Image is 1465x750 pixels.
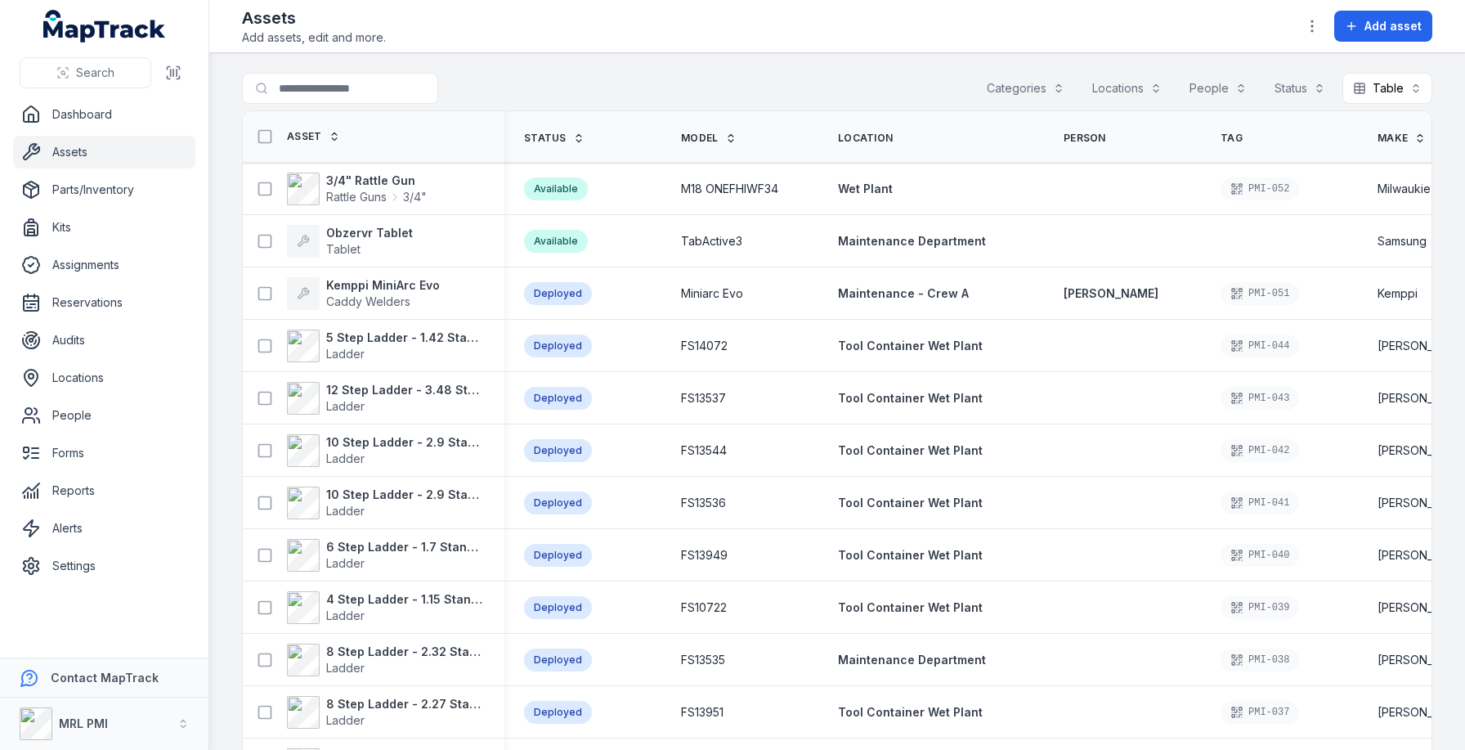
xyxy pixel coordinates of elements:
[326,382,485,398] strong: 12 Step Ladder - 3.48 Standing Height
[1221,132,1243,145] span: Tag
[1378,285,1418,302] span: Kemppi
[1378,132,1408,145] span: Make
[838,286,969,300] span: Maintenance - Crew A
[838,339,983,353] span: Tool Container Wet Plant
[681,285,743,302] span: Miniarc Evo
[1221,701,1299,724] div: PMI-037
[838,548,983,562] span: Tool Container Wet Plant
[524,701,592,724] div: Deployed
[326,189,387,205] span: Rattle Guns
[524,132,567,145] span: Status
[838,182,893,195] span: Wet Plant
[1064,285,1158,302] a: [PERSON_NAME]
[1221,439,1299,462] div: PMI-042
[287,173,427,205] a: 3/4" Rattle GunRattle Guns3/4"
[838,285,969,302] a: Maintenance - Crew A
[326,713,365,727] span: Ladder
[976,73,1075,104] button: Categories
[13,474,195,507] a: Reports
[287,225,413,258] a: Obzervr TabletTablet
[838,547,983,564] a: Tool Container Wet Plant
[51,671,159,685] strong: Contact MapTrack
[838,181,893,197] a: Wet Plant
[1334,11,1432,42] button: Add asset
[524,177,588,200] div: Available
[43,10,166,43] a: MapTrack
[838,652,986,668] a: Maintenance Department
[838,705,983,719] span: Tool Container Wet Plant
[1221,387,1299,410] div: PMI-043
[326,504,365,518] span: Ladder
[838,704,983,721] a: Tool Container Wet Plant
[326,399,365,413] span: Ladder
[287,382,485,415] a: 12 Step Ladder - 3.48 Standing HeightLadder
[326,696,485,712] strong: 8 Step Ladder - 2.27 Standing Height
[1378,233,1427,249] span: Samsung
[1221,544,1299,567] div: PMI-040
[76,65,114,81] span: Search
[524,230,588,253] div: Available
[13,249,195,281] a: Assignments
[524,282,592,305] div: Deployed
[13,512,195,545] a: Alerts
[1064,132,1106,145] span: Person
[242,29,386,46] span: Add assets, edit and more.
[838,338,983,354] a: Tool Container Wet Plant
[838,600,983,616] a: Tool Container Wet Plant
[524,335,592,357] div: Deployed
[681,495,726,511] span: FS13536
[326,644,485,660] strong: 8 Step Ladder - 2.32 Standing Height
[1264,73,1336,104] button: Status
[838,600,983,614] span: Tool Container Wet Plant
[403,189,427,205] span: 3/4"
[326,294,410,308] span: Caddy Welders
[838,443,983,457] span: Tool Container Wet Plant
[13,98,195,131] a: Dashboard
[13,362,195,394] a: Locations
[326,330,485,346] strong: 5 Step Ladder - 1.42 Standing Height
[326,434,485,451] strong: 10 Step Ladder - 2.9 Standing Height
[13,136,195,168] a: Assets
[1364,18,1422,34] span: Add asset
[287,277,440,310] a: Kemppi MiniArc EvoCaddy Welders
[1221,596,1299,619] div: PMI-039
[1179,73,1257,104] button: People
[524,492,592,514] div: Deployed
[20,57,151,88] button: Search
[1221,492,1299,514] div: PMI-041
[287,487,485,519] a: 10 Step Ladder - 2.9 Standing HeightLadder
[524,132,585,145] a: Status
[524,439,592,462] div: Deployed
[1221,177,1299,200] div: PMI-052
[13,211,195,244] a: Kits
[59,716,108,730] strong: MRL PMI
[681,600,727,616] span: FS10722
[326,609,365,622] span: Ladder
[13,437,195,469] a: Forms
[524,596,592,619] div: Deployed
[524,544,592,567] div: Deployed
[13,324,195,357] a: Audits
[13,173,195,206] a: Parts/Inventory
[326,591,485,608] strong: 4 Step Ladder - 1.15 Standing Height
[326,173,427,189] strong: 3/4" Rattle Gun
[681,442,727,459] span: FS13544
[1221,649,1299,671] div: PMI-038
[326,451,365,465] span: Ladder
[838,132,893,145] span: Location
[13,286,195,319] a: Reservations
[1342,73,1432,104] button: Table
[326,661,365,675] span: Ladder
[681,132,737,145] a: Model
[326,347,365,361] span: Ladder
[287,644,485,676] a: 8 Step Ladder - 2.32 Standing HeightLadder
[838,653,986,667] span: Maintenance Department
[287,330,485,362] a: 5 Step Ladder - 1.42 Standing HeightLadder
[1221,335,1299,357] div: PMI-044
[681,652,725,668] span: FS13535
[287,130,322,143] span: Asset
[1378,132,1426,145] a: Make
[1378,181,1431,197] span: Milwaukie
[326,539,485,555] strong: 6 Step Ladder - 1.7 Standing Height
[681,547,728,564] span: FS13949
